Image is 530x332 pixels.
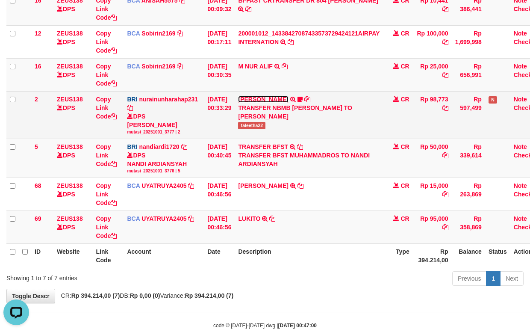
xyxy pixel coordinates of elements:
a: M NUR ALIF [238,63,272,70]
a: [PERSON_NAME] [238,182,288,189]
a: Sobirin2169 [141,30,175,37]
td: [DATE] 00:17:11 [204,25,235,58]
a: Copy Link Code [96,143,117,167]
span: CR [401,143,409,150]
span: 69 [35,215,41,222]
td: [DATE] 00:46:56 [204,211,235,244]
td: Rp 656,991 [452,58,485,91]
span: BRI [127,143,137,150]
th: Website [53,244,92,268]
td: Rp 597,499 [452,91,485,139]
span: BCA [127,182,140,189]
td: DPS [53,178,92,211]
a: Next [500,271,524,286]
a: ZEUS138 [57,182,83,189]
span: 16 [35,63,41,70]
td: Rp 358,869 [452,211,485,244]
strong: Rp 394.214,00 (7) [185,292,234,299]
span: 5 [35,143,38,150]
span: Has Note [489,96,497,104]
div: mutasi_20251001_3777 | 2 [127,129,200,135]
a: Copy Rp 100,000 to clipboard [442,39,448,45]
a: Note [514,63,527,70]
strong: Rp 394.214,00 (7) [71,292,120,299]
div: DPS [PERSON_NAME] [127,112,200,135]
a: Copy Rp 98,773 to clipboard [442,104,448,111]
span: taleetha22 [238,122,265,129]
th: Status [485,244,510,268]
span: 12 [35,30,41,37]
td: [DATE] 00:40:45 [204,139,235,178]
div: TRANSFER NBMB [PERSON_NAME] TO [PERSON_NAME] [238,104,380,121]
td: DPS [53,58,92,91]
span: BCA [127,30,140,37]
a: Copy Sobirin2169 to clipboard [177,63,183,70]
a: Copy Sobirin2169 to clipboard [177,30,183,37]
a: Note [514,30,527,37]
a: Copy Link Code [96,96,117,120]
td: DPS [53,91,92,139]
a: 200001012_14338427087433573729424121AIRPAY INTERNATION [238,30,380,45]
a: UYATRUYA2405 [141,215,186,222]
th: Account [124,244,204,268]
span: CR [401,30,409,37]
td: Rp 263,869 [452,178,485,211]
div: mutasi_20251001_3776 | 5 [127,168,200,174]
td: Rp 100,000 [413,25,452,58]
a: nandiardi1720 [139,143,179,150]
td: DPS [53,25,92,58]
a: ZEUS138 [57,63,83,70]
a: Copy TRANSFER BFST to clipboard [297,143,303,150]
div: TRANSFER BFST MUHAMMADROS TO NANDI ARDIANSYAH [238,151,380,168]
a: Copy LUKITO to clipboard [269,215,275,222]
strong: [DATE] 00:47:00 [278,323,317,329]
a: Copy UYATRUYA2405 to clipboard [188,215,194,222]
span: CR [401,182,409,189]
td: Rp 95,000 [413,211,452,244]
a: Copy Rp 95,000 to clipboard [442,224,448,231]
a: Copy WAWAN SETIAWAN to clipboard [297,182,303,189]
a: Copy IBNU FADILLAH to clipboard [304,96,310,103]
a: Copy Rp 10,441 to clipboard [442,6,448,12]
td: Rp 15,000 [413,178,452,211]
a: [PERSON_NAME] [238,96,288,103]
span: BCA [127,63,140,70]
div: Showing 1 to 7 of 7 entries [6,270,215,282]
span: 68 [35,182,41,189]
a: Copy Rp 50,000 to clipboard [442,152,448,159]
td: DPS [53,139,92,178]
span: CR [401,96,409,103]
small: code © [DATE]-[DATE] dwg | [213,323,317,329]
span: CR [401,215,409,222]
td: [DATE] 00:30:35 [204,58,235,91]
a: Copy UYATRUYA2405 to clipboard [188,182,194,189]
a: ZEUS138 [57,30,83,37]
th: ID [31,244,53,268]
a: Copy nandiardi1720 to clipboard [181,143,187,150]
span: CR [401,63,409,70]
a: Note [514,215,527,222]
td: [DATE] 00:46:56 [204,178,235,211]
th: Link Code [92,244,124,268]
a: TRANSFER BFST [238,143,288,150]
a: ZEUS138 [57,96,83,103]
th: Rp 394.214,00 [413,244,452,268]
a: Copy Rp 25,000 to clipboard [442,71,448,78]
span: BRI [127,96,137,103]
button: Open LiveChat chat widget [3,3,29,29]
span: CR: DB: Variance: [57,292,234,299]
th: Date [204,244,235,268]
a: Copy 200001012_14338427087433573729424121AIRPAY INTERNATION to clipboard [288,39,294,45]
a: Previous [452,271,486,286]
th: Balance [452,244,485,268]
td: [DATE] 00:33:29 [204,91,235,139]
td: Rp 339,614 [452,139,485,178]
a: Copy Link Code [96,182,117,206]
strong: Rp 0,00 (0) [130,292,160,299]
a: Note [514,96,527,103]
td: Rp 50,000 [413,139,452,178]
a: Copy Link Code [96,215,117,239]
span: BCA [127,215,140,222]
a: ZEUS138 [57,143,83,150]
td: Rp 98,773 [413,91,452,139]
